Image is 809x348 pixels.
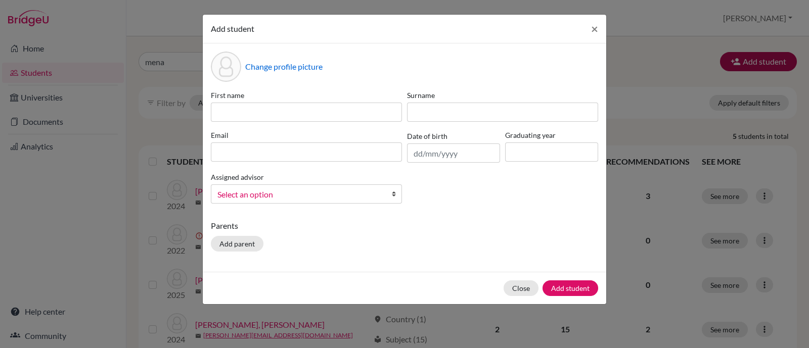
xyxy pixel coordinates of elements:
div: Profile picture [211,52,241,82]
button: Close [504,280,538,296]
label: Graduating year [505,130,598,140]
label: First name [211,90,402,101]
label: Email [211,130,402,140]
p: Parents [211,220,598,232]
input: dd/mm/yyyy [407,143,500,163]
label: Surname [407,90,598,101]
span: Select an option [217,188,382,201]
button: Add student [543,280,598,296]
button: Close [583,15,606,43]
span: Add student [211,24,254,33]
button: Add parent [211,236,263,252]
span: × [591,21,598,36]
label: Assigned advisor [211,172,264,182]
label: Date of birth [407,131,447,141]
